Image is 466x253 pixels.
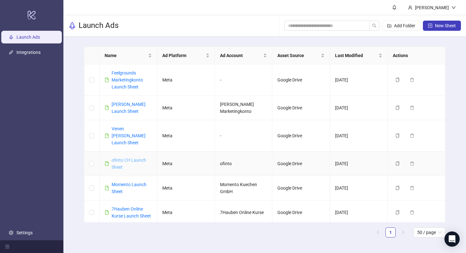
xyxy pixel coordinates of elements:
span: delete [410,186,414,190]
span: file [105,78,109,82]
span: user [408,5,412,10]
span: copy [395,161,400,166]
td: 7Hauben Online Kurse [215,200,273,225]
td: Momento Kuechen GmbH [215,176,273,200]
button: right [398,227,408,237]
span: copy [395,78,400,82]
li: 1 [385,227,396,237]
span: file [105,210,109,215]
h3: Launch Ads [79,21,119,31]
span: Add Folder [394,23,415,28]
td: Google Drive [272,200,330,225]
span: Name [105,52,147,59]
li: Next Page [398,227,408,237]
span: Ad Account [220,52,262,59]
td: Meta [157,176,215,200]
button: New Sheet [423,21,461,31]
th: Name [100,47,157,64]
span: down [451,5,456,10]
span: delete [410,210,414,215]
td: [PERSON_NAME] Marketingkonto [215,96,273,120]
td: Google Drive [272,120,330,152]
span: file [105,106,109,110]
div: Page Size [413,227,445,237]
span: Ad Platform [162,52,204,59]
span: copy [395,106,400,110]
span: file [105,161,109,166]
td: Meta [157,96,215,120]
span: file [105,133,109,138]
th: Ad Platform [157,47,215,64]
li: Previous Page [373,227,383,237]
span: rocket [68,22,76,29]
span: 50 / page [417,228,442,237]
span: delete [410,106,414,110]
span: copy [395,210,400,215]
td: [DATE] [330,176,388,200]
th: Actions [388,47,445,64]
a: Momento Launch Sheet [112,182,146,194]
span: Asset Source [277,52,320,59]
a: Feelgrounds Marketingkonto Launch Sheet [112,70,143,89]
span: copy [395,133,400,138]
td: - [215,120,273,152]
a: Settings [16,230,33,235]
a: 7Hauben Online Kurse Launch Sheet [112,206,151,218]
span: New Sheet [435,23,456,28]
td: Meta [157,64,215,96]
span: plus-square [428,23,432,28]
button: Add Folder [382,21,420,31]
td: [DATE] [330,120,388,152]
a: ofinto CH Launch Sheet [112,158,146,170]
span: right [401,230,405,234]
span: left [376,230,380,234]
span: Last Modified [335,52,377,59]
span: search [372,23,377,28]
span: copy [395,186,400,190]
a: Launch Ads [16,35,40,40]
button: left [373,227,383,237]
td: [DATE] [330,152,388,176]
td: [DATE] [330,200,388,225]
span: file [105,186,109,190]
span: folder-add [387,23,392,28]
td: [DATE] [330,64,388,96]
th: Last Modified [330,47,388,64]
span: bell [392,5,397,10]
span: delete [410,78,414,82]
a: [PERSON_NAME] Launch Sheet [112,102,146,114]
div: [PERSON_NAME] [412,4,451,11]
td: Google Drive [272,64,330,96]
span: menu-fold [5,244,10,249]
td: Meta [157,120,215,152]
span: delete [410,161,414,166]
a: Venen [PERSON_NAME] Launch Sheet [112,126,146,145]
td: [DATE] [330,96,388,120]
th: Ad Account [215,47,273,64]
span: delete [410,133,414,138]
a: 1 [386,228,395,237]
th: Asset Source [272,47,330,64]
td: Google Drive [272,96,330,120]
td: ofinto [215,152,273,176]
td: - [215,64,273,96]
td: Meta [157,152,215,176]
td: Google Drive [272,176,330,200]
div: Open Intercom Messenger [444,231,460,247]
td: Meta [157,200,215,225]
a: Integrations [16,50,41,55]
td: Google Drive [272,152,330,176]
